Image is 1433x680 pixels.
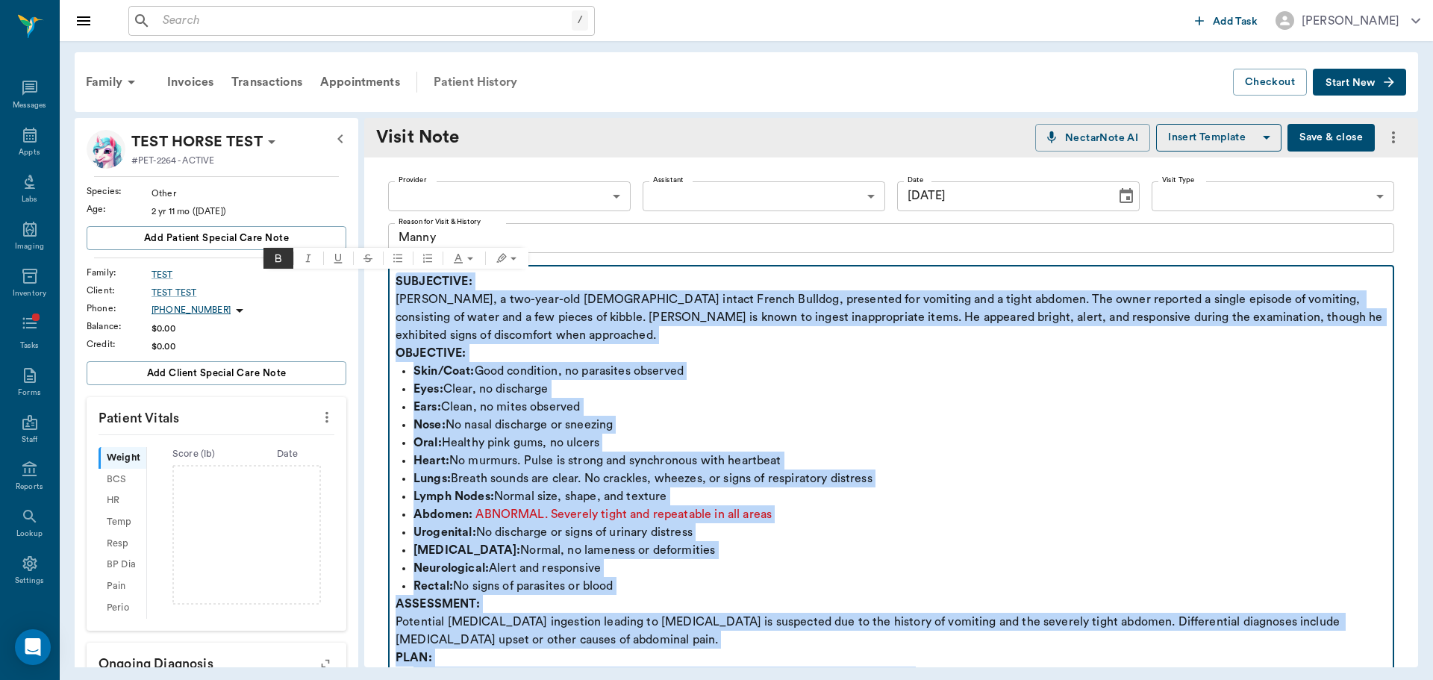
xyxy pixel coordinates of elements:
[263,248,293,269] button: Bold
[413,580,453,592] strong: Rectal:
[323,248,353,269] button: Underline
[15,629,51,665] div: Open Intercom Messenger
[87,284,152,297] div: Client :
[87,266,152,279] div: Family :
[18,387,40,399] div: Forms
[1111,181,1141,211] button: Choose date, selected date is Oct 4, 2025
[383,248,413,269] button: Bulleted list
[158,64,222,100] a: Invoices
[413,455,449,467] strong: Heart:
[413,401,441,413] strong: Ears:
[1156,124,1281,152] button: Insert Template
[1233,69,1307,96] button: Checkout
[486,248,528,269] button: Text highlight
[293,248,323,269] button: Italic
[87,130,125,169] img: Profile Image
[19,147,40,158] div: Appts
[77,64,149,100] div: Family
[99,511,146,533] div: Temp
[1313,69,1406,96] button: Start New
[413,248,443,269] button: Ordered list
[152,286,346,299] a: TEST TEST
[15,575,45,587] div: Settings
[99,447,146,469] div: Weight
[311,64,409,100] a: Appointments
[1287,124,1375,152] button: Save & close
[222,64,311,100] a: Transactions
[1264,7,1432,34] button: [PERSON_NAME]
[69,6,99,36] button: Close drawer
[147,447,241,461] div: Score ( lb )
[87,337,152,351] div: Credit :
[413,398,1387,416] p: Clean, no mites observed
[383,248,413,269] span: Bulleted list (⌃⇧8)
[413,559,1387,577] p: Alert and responsive
[147,365,287,381] span: Add client Special Care Note
[376,124,488,151] div: Visit Note
[399,175,426,185] label: Provider
[396,347,466,359] strong: OBJECTIVE:
[353,248,383,269] span: Strikethrough (⌃D)
[413,452,1387,470] p: No murmurs. Pulse is strong and synchronous with heartbeat
[413,416,1387,434] p: No nasal discharge or sneezing
[87,226,346,250] button: Add patient Special Care Note
[413,562,489,574] strong: Neurological:
[413,434,1387,452] p: Healthy pink gums, no ulcers
[157,10,572,31] input: Search
[1381,125,1406,150] button: more
[263,248,293,269] span: Bold (⌃B)
[396,598,480,610] strong: ASSESSMENT:
[413,248,443,269] span: Ordered list (⌃⇧9)
[413,380,1387,398] p: Clear, no discharge
[443,248,485,269] button: Text color
[908,175,923,185] label: Date
[425,64,526,100] a: Patient History
[152,268,346,281] a: TEST
[413,523,1387,541] p: No discharge or signs of urinary distress
[413,383,443,395] strong: Eyes:
[16,528,43,540] div: Lookup
[240,447,334,461] div: Date
[413,508,472,520] strong: Abdomen:
[87,643,346,680] p: Ongoing diagnosis
[413,362,1387,380] p: Good condition, no parasites observed
[399,216,481,227] label: Reason for Visit & History
[152,322,346,335] div: $0.00
[413,544,520,556] strong: [MEDICAL_DATA]:
[87,397,346,434] p: Patient Vitals
[152,187,346,200] div: Other
[99,490,146,512] div: HR
[20,340,39,352] div: Tasks
[396,595,1387,649] p: Potential [MEDICAL_DATA] ingestion leading to [MEDICAL_DATA] is suspected due to the history of v...
[413,490,494,502] strong: Lymph Nodes:
[16,481,43,493] div: Reports
[87,202,152,216] div: Age :
[1189,7,1264,34] button: Add Task
[1162,175,1195,185] label: Visit Type
[99,597,146,619] div: Perio
[323,248,353,269] span: Underline (⌃U)
[293,248,323,269] span: Italic (⌃I)
[99,533,146,555] div: Resp
[152,205,346,218] div: 2 yr 11 mo ([DATE])
[99,469,146,490] div: BCS
[87,302,152,315] div: Phone :
[396,652,432,664] strong: PLAN:
[87,184,152,198] div: Species :
[897,181,1105,211] input: MM/DD/YYYY
[1035,124,1150,152] button: NectarNote AI
[396,272,1387,344] p: [PERSON_NAME], a two-year-old [DEMOGRAPHIC_DATA] intact French Bulldog, presented for vomiting an...
[413,541,1387,559] p: Normal, no lameness or deformities
[87,319,152,333] div: Balance :
[99,555,146,576] div: BP Dia
[144,230,289,246] span: Add patient Special Care Note
[413,419,446,431] strong: Nose:
[22,434,37,446] div: Staff
[152,340,346,353] div: $0.00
